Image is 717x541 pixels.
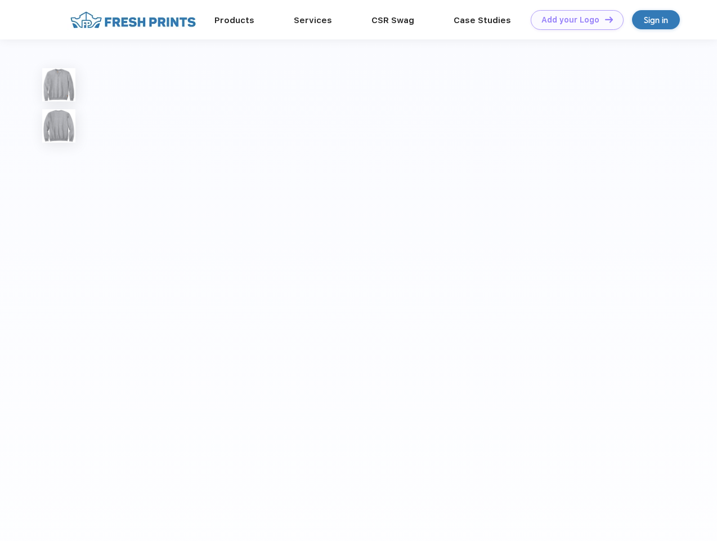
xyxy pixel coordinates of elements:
div: Sign in [644,14,668,26]
img: func=resize&h=100 [42,68,75,101]
a: Sign in [632,10,680,29]
a: Products [214,15,254,25]
img: DT [605,16,613,23]
img: fo%20logo%202.webp [67,10,199,30]
div: Add your Logo [541,15,599,25]
img: func=resize&h=100 [42,109,75,143]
